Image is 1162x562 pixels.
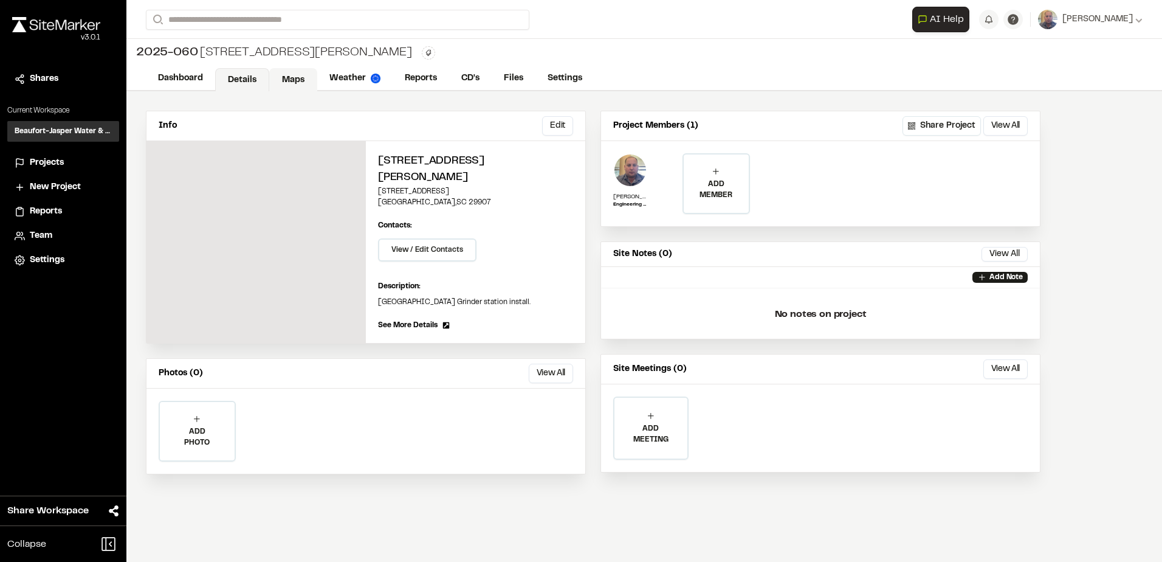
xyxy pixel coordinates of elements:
[15,126,112,137] h3: Beaufort-Jasper Water & Sewer Authority
[613,119,698,133] p: Project Members (1)
[1062,13,1133,26] span: [PERSON_NAME]
[317,67,393,90] a: Weather
[215,68,269,91] a: Details
[30,205,62,218] span: Reports
[492,67,535,90] a: Files
[7,504,89,518] span: Share Workspace
[542,116,573,136] button: Edit
[160,426,235,448] p: ADD PHOTO
[30,229,52,243] span: Team
[15,72,112,86] a: Shares
[15,205,112,218] a: Reports
[902,116,981,136] button: Share Project
[378,186,573,197] p: [STREET_ADDRESS]
[146,10,168,30] button: Search
[613,201,647,209] p: Engineering Technician
[393,67,449,90] a: Reports
[136,44,198,62] span: 2025-060
[611,295,1030,334] p: No notes on project
[378,281,573,292] p: Description:
[30,181,81,194] span: New Project
[12,17,100,32] img: rebrand.png
[7,105,119,116] p: Current Workspace
[529,364,573,383] button: View All
[613,153,647,187] img: Matthew Giambrone
[613,248,672,261] p: Site Notes (0)
[378,297,573,308] p: [GEOGRAPHIC_DATA] Grinder station install.
[1038,10,1143,29] button: [PERSON_NAME]
[449,67,492,90] a: CD's
[983,116,1028,136] button: View All
[269,68,317,91] a: Maps
[378,238,476,262] button: View / Edit Contacts
[982,247,1028,262] button: View All
[378,153,573,186] h2: [STREET_ADDRESS][PERSON_NAME]
[7,537,46,552] span: Collapse
[15,181,112,194] a: New Project
[989,272,1023,283] p: Add Note
[983,359,1028,379] button: View All
[378,197,573,208] p: [GEOGRAPHIC_DATA] , SC 29907
[15,254,112,267] a: Settings
[1038,10,1057,29] img: User
[30,72,58,86] span: Shares
[30,156,64,170] span: Projects
[159,367,203,380] p: Photos (0)
[15,156,112,170] a: Projects
[15,229,112,243] a: Team
[684,179,748,201] p: ADD MEMBER
[136,44,412,62] div: [STREET_ADDRESS][PERSON_NAME]
[146,67,215,90] a: Dashboard
[614,423,687,445] p: ADD MEETING
[912,7,974,32] div: Open AI Assistant
[422,46,435,60] button: Edit Tags
[613,192,647,201] p: [PERSON_NAME]
[30,254,64,267] span: Settings
[371,74,380,83] img: precipai.png
[912,7,969,32] button: Open AI Assistant
[930,12,964,27] span: AI Help
[378,220,412,231] p: Contacts:
[535,67,594,90] a: Settings
[12,32,100,43] div: Oh geez...please don't...
[159,119,177,133] p: Info
[378,320,438,331] span: See More Details
[613,363,687,376] p: Site Meetings (0)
